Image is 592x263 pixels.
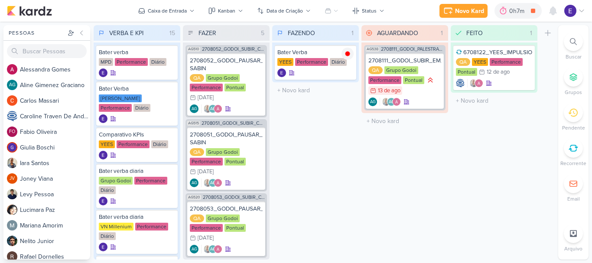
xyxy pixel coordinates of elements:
[20,237,90,246] div: N e l i t o J u n i o r
[99,167,175,175] div: Bater verba diaria
[509,6,527,16] div: 0h7m
[277,68,286,77] img: Eduardo Quaresma
[203,179,212,187] img: Iara Santos
[190,224,223,232] div: Performance
[565,88,582,96] p: Grupos
[368,76,401,84] div: Performance
[150,58,166,66] div: Diário
[190,57,263,72] div: 2708052_GODOI_PAUSAR_ANUNCIO_ALBERT SABIN
[99,104,132,112] div: Performance
[487,69,510,75] div: 12 de ago
[10,176,15,181] p: JV
[99,232,116,240] div: Diário
[560,159,586,167] p: Recorrente
[277,58,293,66] div: YEES
[99,114,107,123] div: Criador(a): Eduardo Quaresma
[490,58,523,66] div: Performance
[99,223,133,231] div: VN Millenium
[472,58,488,66] div: YEES
[99,68,107,77] img: Eduardo Quaresma
[295,58,328,66] div: Performance
[455,6,484,16] div: Novo Kard
[99,58,113,66] div: MPD
[224,158,246,166] div: Pontual
[190,158,223,166] div: Performance
[380,97,401,106] div: Colaboradores: Iara Santos, Aline Gimenez Graciano, Alessandra Gomes
[206,148,240,156] div: Grupo Godoi
[7,95,17,106] img: Carlos Massari
[403,76,424,84] div: Pontual
[99,213,175,221] div: Bater verba diaria
[389,100,394,104] p: AG
[456,79,465,88] img: Caroline Traven De Andrade
[7,6,52,16] img: kardz.app
[20,174,90,183] div: J o n e y V i a n a
[190,245,198,253] div: Criador(a): Aline Gimenez Graciano
[203,104,212,113] img: Iara Santos
[384,66,418,74] div: Grupo Godoi
[208,179,217,187] div: Aline Gimenez Graciano
[135,223,168,231] div: Performance
[452,94,536,107] input: + Novo kard
[469,79,478,88] img: Iara Santos
[370,100,376,104] p: AG
[224,84,246,91] div: Pontual
[206,74,240,82] div: Grupo Godoi
[190,131,263,146] div: 2708051_GODOI_PAUSAR_ANUNCIO_AB SABIN
[201,104,222,113] div: Colaboradores: Iara Santos, Aline Gimenez Graciano, Alessandra Gomes
[115,58,148,66] div: Performance
[558,32,589,61] li: Ctrl + F
[562,124,585,132] p: Pendente
[187,195,201,200] span: AG520
[456,68,477,76] div: Pontual
[99,49,175,56] div: Bater verba
[467,79,483,88] div: Colaboradores: Iara Santos, Alessandra Gomes
[7,220,17,231] img: Mariana Amorim
[368,97,377,106] div: Criador(a): Aline Gimenez Graciano
[20,81,90,90] div: A l i n e G i m e n e z G r a c i a n o
[7,127,17,137] div: Fabio Oliveira
[151,140,168,148] div: Diário
[192,107,197,111] p: AG
[7,142,17,153] img: Giulia Boschi
[187,47,200,52] span: AG510
[567,195,580,203] p: Email
[99,197,107,205] div: Criador(a): Eduardo Quaresma
[198,169,214,175] div: [DATE]
[378,88,400,94] div: 13 de ago
[7,111,17,121] img: Caroline Traven De Andrade
[257,29,268,38] div: 5
[456,58,470,66] div: QA
[475,79,483,88] img: Alessandra Gomes
[202,47,265,52] span: 2708052_GODOI_SUBIR_CONTEUDO_SOCIAL_EM_PERFORMANCE_SABIN
[7,173,17,184] div: Joney Viana
[20,65,90,74] div: A l e s s a n d r a G o m e s
[99,85,175,93] div: Bater Verba
[117,140,150,148] div: Performance
[198,235,214,241] div: [DATE]
[564,5,576,17] img: Eduardo Quaresma
[9,130,15,134] p: FO
[190,214,204,222] div: QA
[437,29,446,38] div: 1
[224,224,246,232] div: Pontual
[330,58,347,66] div: Diário
[387,97,396,106] div: Aline Gimenez Graciano
[99,243,107,251] div: Criador(a): Eduardo Quaresma
[208,245,217,253] div: Aline Gimenez Graciano
[277,49,354,56] div: Bater Verba
[20,159,90,168] div: I a r a S a n t o s
[368,66,383,74] div: QA
[190,74,204,82] div: QA
[99,114,107,123] img: Eduardo Quaresma
[99,177,133,185] div: Grupo Godoi
[201,245,222,253] div: Colaboradores: Iara Santos, Aline Gimenez Graciano, Alessandra Gomes
[190,245,198,253] div: Aline Gimenez Graciano
[214,245,222,253] img: Alessandra Gomes
[192,247,197,252] p: AG
[342,48,354,60] img: tracking
[190,104,198,113] div: Aline Gimenez Graciano
[166,29,179,38] div: 15
[190,84,223,91] div: Performance
[202,121,265,126] span: 2708051_GODOI_SUBIR_CONTEUDO_SOCIAL_EM_PERFORMANCE_AB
